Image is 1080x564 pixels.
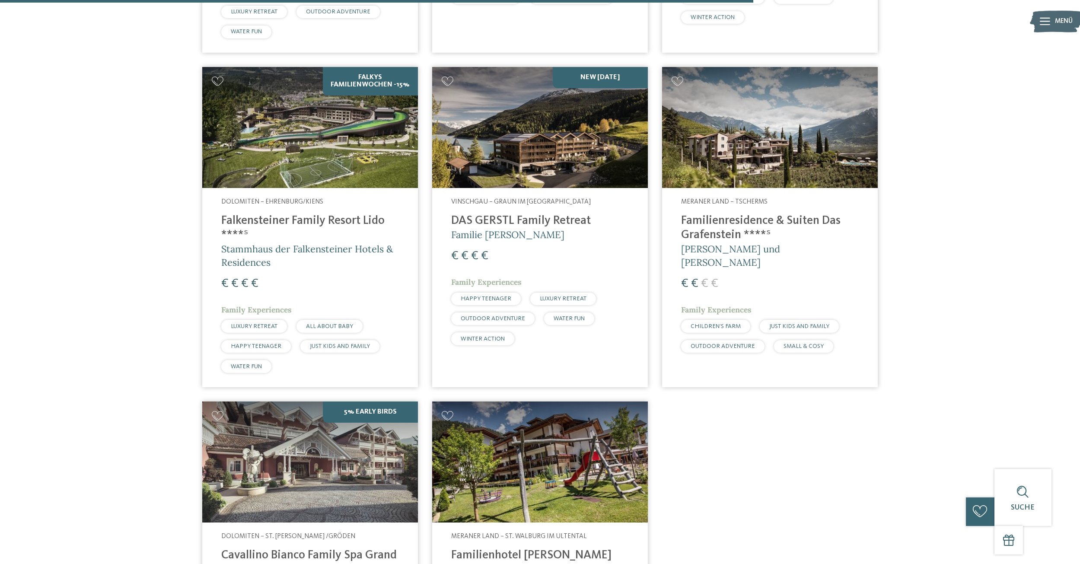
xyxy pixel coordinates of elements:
[202,401,418,523] img: Family Spa Grand Hotel Cavallino Bianco ****ˢ
[231,9,277,15] span: LUXURY RETREAT
[231,323,277,329] span: LUXURY RETREAT
[432,401,648,523] img: Familienhotels gesucht? Hier findet ihr die besten!
[662,67,878,387] a: Familienhotels gesucht? Hier findet ihr die besten! Meraner Land – Tscherms Familienresidence & S...
[306,323,353,329] span: ALL ABOUT BABY
[451,277,522,287] span: Family Experiences
[461,336,505,342] span: WINTER ACTION
[461,296,511,302] span: HAPPY TEENAGER
[306,9,370,15] span: OUTDOOR ADVENTURE
[691,343,755,349] span: OUTDOOR ADVENTURE
[691,14,735,20] span: WINTER ACTION
[691,323,741,329] span: CHILDREN’S FARM
[461,315,525,322] span: OUTDOOR ADVENTURE
[221,305,292,315] span: Family Experiences
[451,533,587,540] span: Meraner Land – St. Walburg im Ultental
[432,67,648,188] img: Familienhotels gesucht? Hier findet ihr die besten!
[451,198,591,205] span: Vinschgau – Graun im [GEOGRAPHIC_DATA]
[481,250,488,262] span: €
[681,214,859,242] h4: Familienresidence & Suiten Das Grafenstein ****ˢ
[221,214,399,242] h4: Falkensteiner Family Resort Lido ****ˢ
[681,277,688,290] span: €
[662,67,878,188] img: Familienhotels gesucht? Hier findet ihr die besten!
[202,67,418,188] img: Familienhotels gesucht? Hier findet ihr die besten!
[451,548,629,563] h4: Familienhotel [PERSON_NAME]
[202,67,418,387] a: Familienhotels gesucht? Hier findet ihr die besten! Falkys Familienwochen -15% Dolomiten – Ehrenb...
[310,343,370,349] span: JUST KIDS AND FAMILY
[221,243,393,268] span: Stammhaus der Falkensteiner Hotels & Residences
[681,198,768,205] span: Meraner Land – Tscherms
[1011,504,1035,511] span: Suche
[241,277,248,290] span: €
[769,323,829,329] span: JUST KIDS AND FAMILY
[691,277,698,290] span: €
[681,305,752,315] span: Family Experiences
[231,363,262,370] span: WATER FUN
[471,250,478,262] span: €
[231,29,262,35] span: WATER FUN
[681,243,780,268] span: [PERSON_NAME] und [PERSON_NAME]
[221,198,323,205] span: Dolomiten – Ehrenburg/Kiens
[711,277,718,290] span: €
[251,277,258,290] span: €
[231,343,281,349] span: HAPPY TEENAGER
[231,277,239,290] span: €
[432,67,648,387] a: Familienhotels gesucht? Hier findet ihr die besten! NEW [DATE] Vinschgau – Graun im [GEOGRAPHIC_D...
[221,277,229,290] span: €
[221,533,355,540] span: Dolomiten – St. [PERSON_NAME] /Gröden
[701,277,708,290] span: €
[451,214,629,228] h4: DAS GERSTL Family Retreat
[451,250,459,262] span: €
[554,315,585,322] span: WATER FUN
[784,343,824,349] span: SMALL & COSY
[451,229,564,241] span: Familie [PERSON_NAME]
[540,296,586,302] span: LUXURY RETREAT
[461,250,468,262] span: €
